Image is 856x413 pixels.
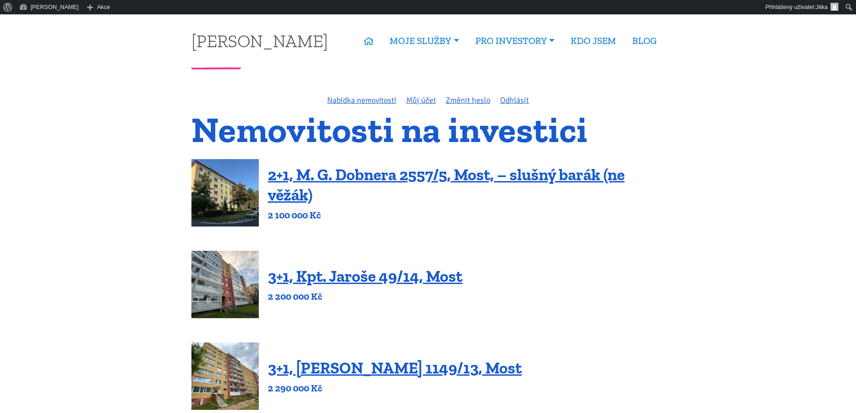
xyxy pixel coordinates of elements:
a: Odhlásit [500,95,529,105]
a: Změnit heslo [446,95,490,105]
p: 2 200 000 Kč [268,290,462,303]
p: 2 100 000 Kč [268,209,665,222]
a: 3+1, [PERSON_NAME] 1149/13, Most [268,358,522,377]
a: [PERSON_NAME] [191,32,328,49]
a: BLOG [624,31,665,51]
h1: Nemovitosti na investici [191,115,665,145]
a: KDO JSEM [563,31,624,51]
a: Nabídka nemovitostí [327,95,396,105]
a: 3+1, Kpt. Jaroše 49/14, Most [268,266,462,286]
a: MOJE SLUŽBY [381,31,467,51]
a: PRO INVESTORY [467,31,563,51]
p: 2 290 000 Kč [268,382,522,395]
a: 2+1, M. G. Dobnera 2557/5, Most, – slušný barák (ne věžák) [268,165,625,204]
a: Můj účet [406,95,436,105]
span: Jitka [816,4,828,10]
